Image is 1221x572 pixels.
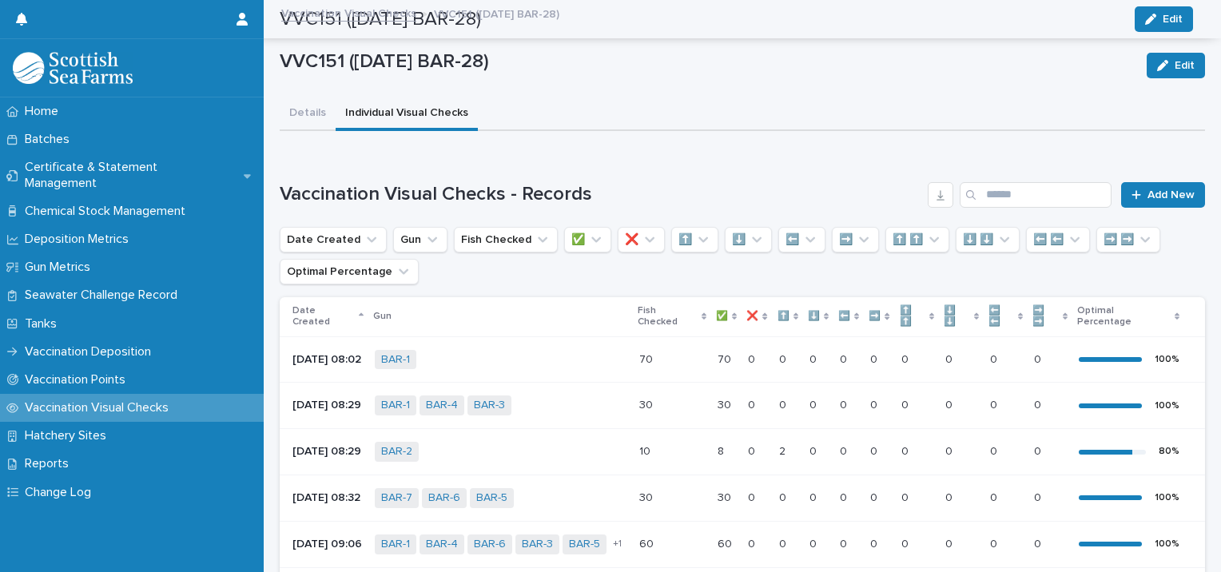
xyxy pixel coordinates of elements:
[945,395,956,412] p: 0
[1155,354,1179,365] div: 100 %
[900,302,925,332] p: ⬆️ ⬆️
[718,442,727,459] p: 8
[990,488,1000,505] p: 0
[638,302,698,332] p: Fish Checked
[292,302,355,332] p: Date Created
[18,260,103,275] p: Gun Metrics
[716,308,728,325] p: ✅
[746,308,758,325] p: ❌
[1034,488,1044,505] p: 0
[1155,492,1179,503] div: 100 %
[725,227,772,252] button: ⬇️
[901,488,912,505] p: 0
[280,183,921,206] h1: Vaccination Visual Checks - Records
[718,395,734,412] p: 30
[1159,446,1179,457] div: 80 %
[1077,302,1171,332] p: Optimal Percentage
[1096,227,1160,252] button: ➡️ ➡️
[945,534,956,551] p: 0
[18,400,181,415] p: Vaccination Visual Checks
[292,399,362,412] p: [DATE] 08:29
[522,538,553,551] a: BAR-3
[1155,538,1179,550] div: 100 %
[748,488,758,505] p: 0
[393,227,447,252] button: Gun
[292,445,362,459] p: [DATE] 08:29
[838,308,850,325] p: ⬅️
[840,488,850,505] p: 0
[434,4,559,22] p: VVC151 ([DATE] BAR-28)
[748,395,758,412] p: 0
[336,97,478,131] button: Individual Visual Checks
[381,353,410,367] a: BAR-1
[381,399,410,412] a: BAR-1
[840,442,850,459] p: 0
[779,488,789,505] p: 0
[809,395,820,412] p: 0
[748,350,758,367] p: 0
[1034,534,1044,551] p: 0
[18,288,190,303] p: Seawater Challenge Record
[945,488,956,505] p: 0
[1026,227,1090,252] button: ⬅️ ⬅️
[809,442,820,459] p: 0
[280,97,336,131] button: Details
[870,442,881,459] p: 0
[885,227,949,252] button: ⬆️ ⬆️
[639,350,656,367] p: 70
[870,350,881,367] p: 0
[1147,53,1205,78] button: Edit
[569,538,600,551] a: BAR-5
[426,399,458,412] a: BAR-4
[639,534,657,551] p: 60
[381,445,412,459] a: BAR-2
[1034,442,1044,459] p: 0
[779,442,789,459] p: 2
[840,350,850,367] p: 0
[373,308,392,325] p: Gun
[870,534,881,551] p: 0
[1032,302,1058,332] p: ➡️ ➡️
[618,227,665,252] button: ❌
[1034,395,1044,412] p: 0
[381,491,412,505] a: BAR-7
[840,534,850,551] p: 0
[18,132,82,147] p: Batches
[18,104,71,119] p: Home
[944,302,969,332] p: ⬇️ ⬇️
[1155,400,1179,411] div: 100 %
[474,399,505,412] a: BAR-3
[869,308,881,325] p: ➡️
[639,442,654,459] p: 10
[778,308,789,325] p: ⬆️
[901,534,912,551] p: 0
[281,3,416,22] a: Vaccination Visual Checks
[18,485,104,500] p: Change Log
[779,395,789,412] p: 0
[718,534,735,551] p: 60
[280,259,419,284] button: Optimal Percentage
[18,160,244,190] p: Certificate & Statement Management
[990,442,1000,459] p: 0
[778,227,825,252] button: ⬅️
[13,52,133,84] img: uOABhIYSsOPhGJQdTwEw
[639,395,656,412] p: 30
[748,534,758,551] p: 0
[18,456,82,471] p: Reports
[18,372,138,387] p: Vaccination Points
[901,395,912,412] p: 0
[901,350,912,367] p: 0
[18,344,164,359] p: Vaccination Deposition
[280,475,1205,521] tr: [DATE] 08:32BAR-7 BAR-6 BAR-5 3030 3030 00 00 00 00 00 00 00 00 00 100%
[988,302,1014,332] p: ⬅️ ⬅️
[809,488,820,505] p: 0
[809,534,820,551] p: 0
[960,182,1112,208] div: Search
[639,488,656,505] p: 30
[280,50,1134,73] p: VVC151 ([DATE] BAR-28)
[901,442,912,459] p: 0
[1121,182,1205,208] a: Add New
[454,227,558,252] button: Fish Checked
[779,534,789,551] p: 0
[1175,60,1195,71] span: Edit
